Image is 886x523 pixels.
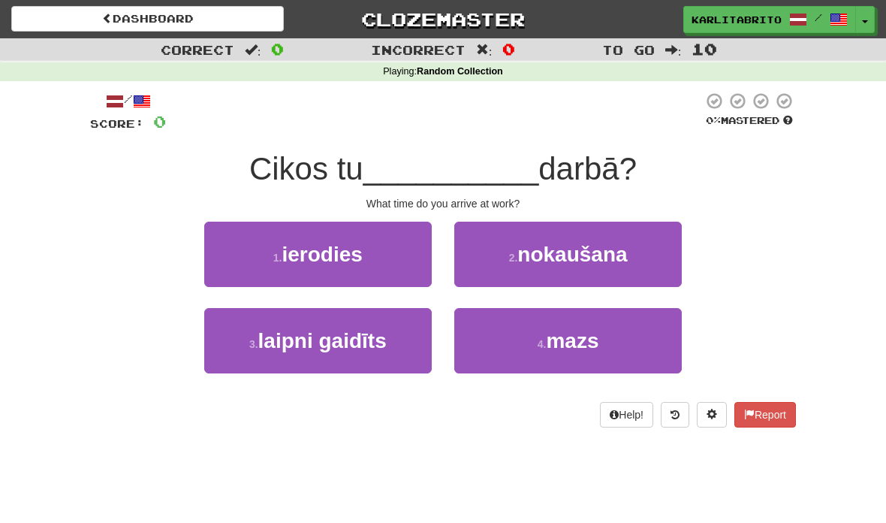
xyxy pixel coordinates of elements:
[683,6,856,33] a: Karlitabrito /
[204,308,432,373] button: 3.laipni gaidīts
[454,222,682,287] button: 2.nokaušana
[249,151,363,186] span: Cikos tu
[249,338,258,350] small: 3 .
[600,402,653,428] button: Help!
[509,252,518,264] small: 2 .
[665,44,682,56] span: :
[546,329,598,352] span: mazs
[734,402,796,428] button: Report
[258,329,387,352] span: laipni gaidīts
[271,40,284,58] span: 0
[417,66,503,77] strong: Random Collection
[363,151,539,186] span: __________
[692,40,717,58] span: 10
[245,44,261,56] span: :
[153,112,166,131] span: 0
[90,117,144,130] span: Score:
[454,308,682,373] button: 4.mazs
[661,402,689,428] button: Round history (alt+y)
[703,114,796,128] div: Mastered
[706,114,721,126] span: 0 %
[517,243,627,266] span: nokaušana
[602,42,655,57] span: To go
[273,252,282,264] small: 1 .
[815,12,822,23] span: /
[538,338,547,350] small: 4 .
[11,6,284,32] a: Dashboard
[282,243,362,266] span: ierodies
[306,6,579,32] a: Clozemaster
[502,40,515,58] span: 0
[692,13,782,26] span: Karlitabrito
[204,222,432,287] button: 1.ierodies
[161,42,234,57] span: Correct
[371,42,466,57] span: Incorrect
[476,44,493,56] span: :
[90,196,796,211] div: What time do you arrive at work?
[538,151,637,186] span: darbā?
[90,92,166,110] div: /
